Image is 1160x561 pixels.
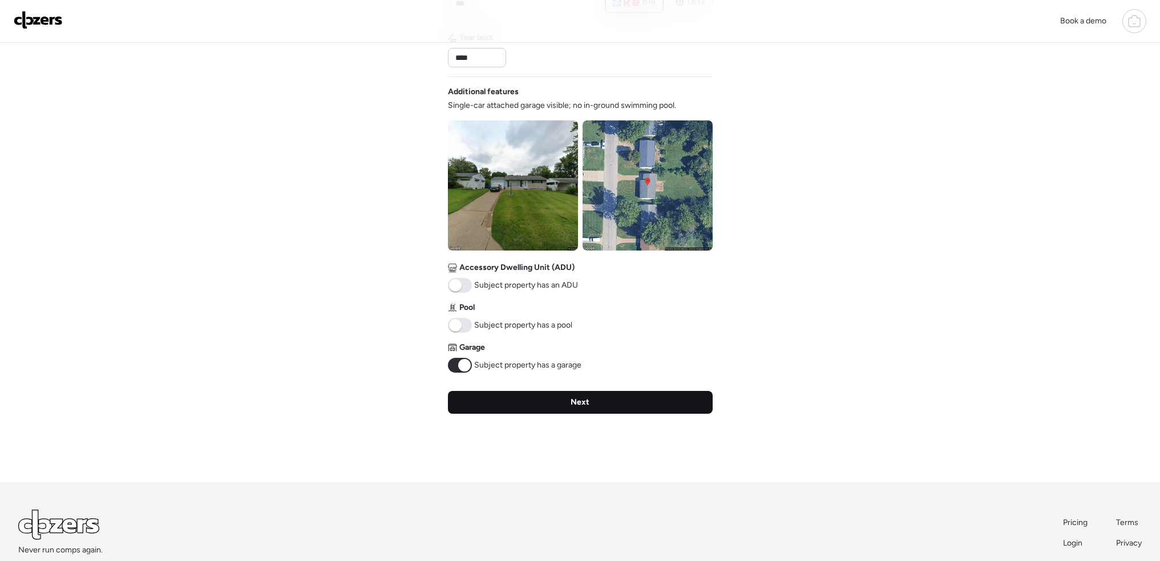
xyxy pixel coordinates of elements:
a: Privacy [1116,538,1142,549]
img: Logo [14,11,63,29]
span: Book a demo [1060,16,1106,26]
span: Terms [1116,518,1138,527]
span: Pool [459,302,475,313]
a: Login [1063,538,1089,549]
span: Never run comps again. [18,544,103,556]
img: Logo Light [18,510,99,540]
span: Privacy [1116,538,1142,548]
span: Additional features [448,86,519,98]
a: Pricing [1063,517,1089,528]
span: Pricing [1063,518,1088,527]
span: Next [571,397,589,408]
span: Accessory Dwelling Unit (ADU) [459,262,575,273]
span: Subject property has a pool [474,320,572,331]
span: Login [1063,538,1082,548]
a: Terms [1116,517,1142,528]
span: Garage [459,342,485,353]
span: Subject property has an ADU [474,280,578,291]
span: Subject property has a garage [474,360,581,371]
span: Single-car attached garage visible; no in-ground swimming pool. [448,100,676,111]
